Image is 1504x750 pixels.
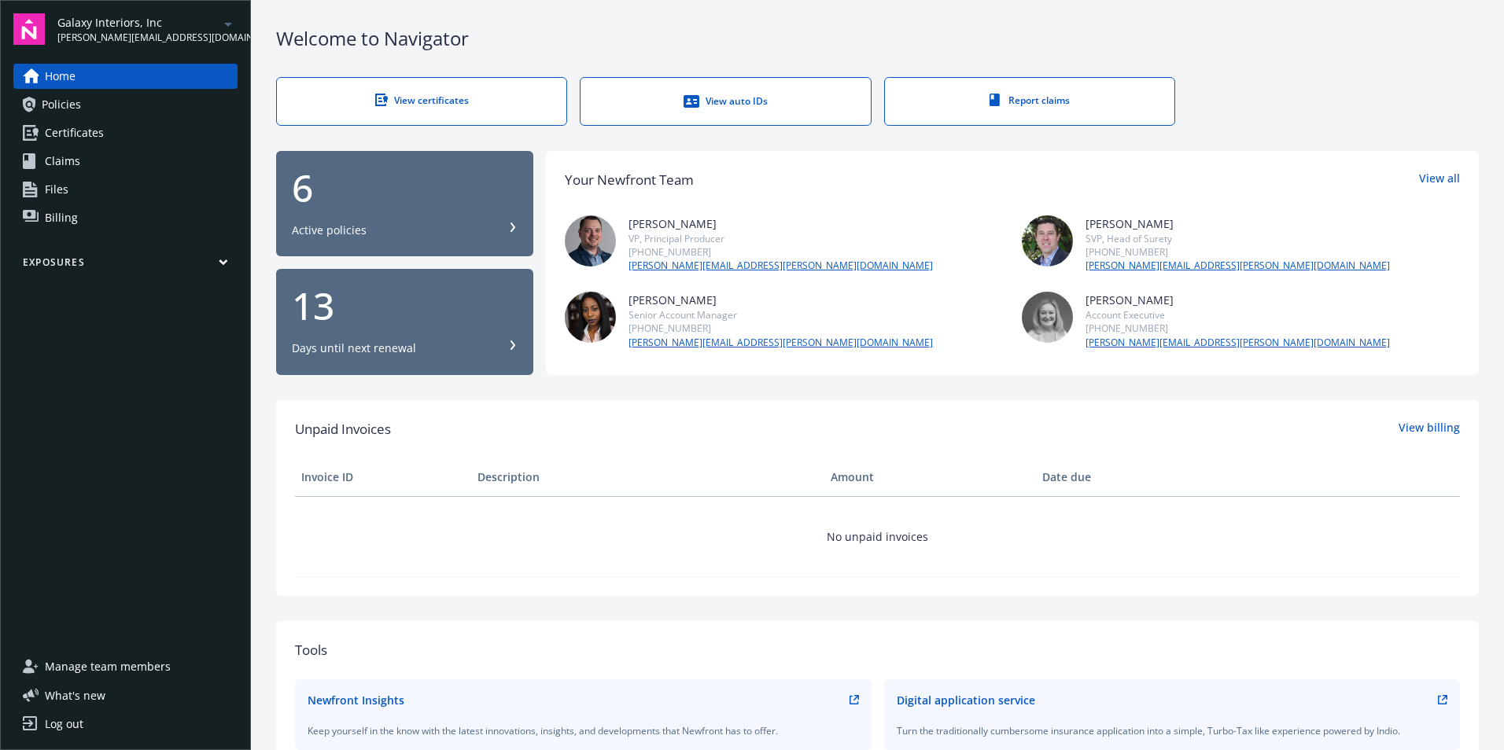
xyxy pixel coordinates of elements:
div: SVP, Head of Surety [1086,232,1390,245]
button: 13Days until next renewal [276,269,533,375]
div: [PERSON_NAME] [1086,215,1390,232]
div: Active policies [292,222,367,238]
button: 6Active policies [276,151,533,257]
img: photo [565,215,616,267]
a: [PERSON_NAME][EMAIL_ADDRESS][PERSON_NAME][DOMAIN_NAME] [1086,336,1390,350]
span: Files [45,177,68,202]
a: View auto IDs [580,77,871,126]
img: photo [1022,292,1073,343]
button: Galaxy Interiors, Inc[PERSON_NAME][EMAIL_ADDRESS][DOMAIN_NAME]arrowDropDown [57,13,238,45]
img: navigator-logo.svg [13,13,45,45]
div: Senior Account Manager [629,308,933,322]
span: Home [45,64,76,89]
div: VP, Principal Producer [629,232,933,245]
img: photo [565,292,616,343]
a: View all [1419,170,1460,190]
div: [PHONE_NUMBER] [629,245,933,259]
div: [PERSON_NAME] [629,292,933,308]
a: Home [13,64,238,89]
span: Claims [45,149,80,174]
a: Claims [13,149,238,174]
span: Policies [42,92,81,117]
span: Unpaid Invoices [295,419,391,439]
div: Days until next renewal [292,340,416,356]
a: Files [13,177,238,202]
div: [PERSON_NAME] [629,215,933,232]
span: Galaxy Interiors, Inc [57,14,219,31]
div: View certificates [308,94,535,107]
div: [PHONE_NUMBER] [629,322,933,335]
a: View billing [1399,419,1460,439]
a: [PERSON_NAME][EMAIL_ADDRESS][PERSON_NAME][DOMAIN_NAME] [629,259,933,273]
a: Certificates [13,120,238,145]
div: [PHONE_NUMBER] [1086,322,1390,335]
div: View auto IDs [612,94,839,109]
span: Certificates [45,120,104,145]
span: [PERSON_NAME][EMAIL_ADDRESS][DOMAIN_NAME] [57,31,219,45]
th: Date due [1036,458,1212,496]
div: Welcome to Navigator [276,25,1479,52]
div: 13 [292,287,518,325]
a: Billing [13,205,238,230]
div: Your Newfront Team [565,170,694,190]
td: No unpaid invoices [295,496,1460,576]
a: [PERSON_NAME][EMAIL_ADDRESS][PERSON_NAME][DOMAIN_NAME] [629,336,933,350]
a: arrowDropDown [219,14,238,33]
a: Policies [13,92,238,117]
img: photo [1022,215,1073,267]
th: Invoice ID [295,458,471,496]
a: View certificates [276,77,567,126]
div: Report claims [916,94,1143,107]
div: 6 [292,169,518,207]
div: [PERSON_NAME] [1086,292,1390,308]
a: [PERSON_NAME][EMAIL_ADDRESS][PERSON_NAME][DOMAIN_NAME] [1086,259,1390,273]
th: Description [471,458,824,496]
button: Exposures [13,256,238,275]
th: Amount [824,458,1036,496]
div: [PHONE_NUMBER] [1086,245,1390,259]
div: Account Executive [1086,308,1390,322]
a: Report claims [884,77,1175,126]
span: Billing [45,205,78,230]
